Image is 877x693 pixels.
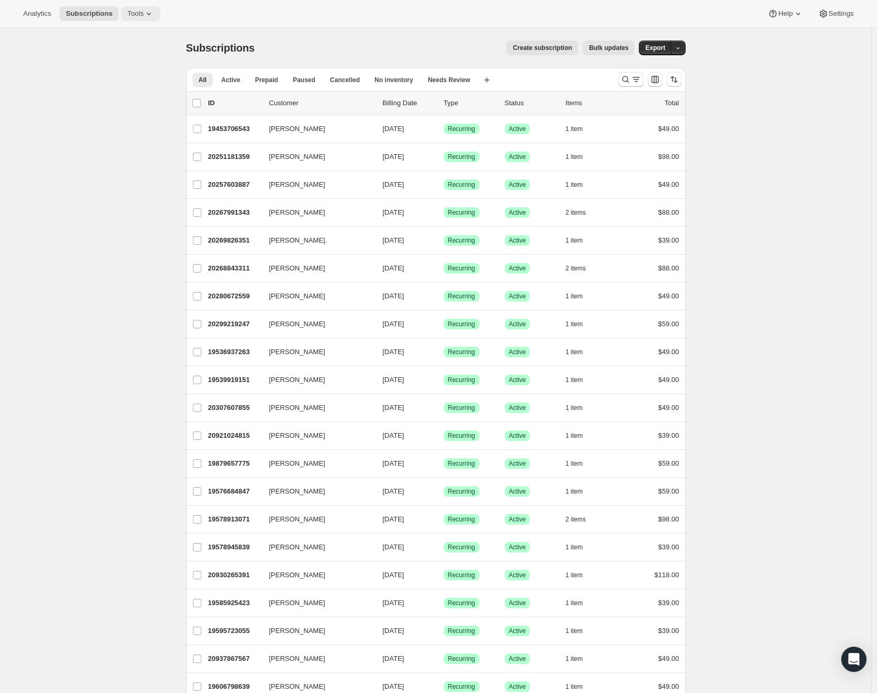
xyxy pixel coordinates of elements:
[448,348,475,356] span: Recurring
[23,9,51,18] span: Analytics
[383,682,404,690] span: [DATE]
[208,179,261,190] p: 20257603887
[269,179,325,190] span: [PERSON_NAME]
[509,599,526,607] span: Active
[509,487,526,496] span: Active
[208,540,679,555] div: 19578945839[PERSON_NAME][DATE]SuccessRecurringSuccessActive1 item$39.00
[566,149,595,164] button: 1 item
[269,430,325,441] span: [PERSON_NAME]
[658,292,679,300] span: $49.00
[448,236,475,245] span: Recurring
[566,655,583,663] span: 1 item
[448,180,475,189] span: Recurring
[208,373,679,387] div: 19539919151[PERSON_NAME][DATE]SuccessRecurringSuccessActive1 item$49.00
[263,204,368,221] button: [PERSON_NAME]
[383,599,404,607] span: [DATE]
[513,44,572,52] span: Create subscription
[566,682,583,691] span: 1 item
[263,539,368,556] button: [PERSON_NAME]
[263,595,368,611] button: [PERSON_NAME]
[208,205,679,220] div: 20267991343[PERSON_NAME][DATE]SuccessRecurringSuccessActive2 items$88.00
[509,320,526,328] span: Active
[658,627,679,635] span: $39.00
[841,647,866,672] div: Open Intercom Messenger
[208,624,679,638] div: 19595723055[PERSON_NAME][DATE]SuccessRecurringSuccessActive1 item$39.00
[208,456,679,471] div: 19879657775[PERSON_NAME][DATE]SuccessRecurringSuccessActive1 item$59.00
[509,682,526,691] span: Active
[263,344,368,360] button: [PERSON_NAME]
[778,9,792,18] span: Help
[566,431,583,440] span: 1 item
[208,149,679,164] div: 20251181359[PERSON_NAME][DATE]SuccessRecurringSuccessActive1 item$98.00
[566,153,583,161] span: 1 item
[263,148,368,165] button: [PERSON_NAME]
[208,512,679,527] div: 19578913071[PERSON_NAME][DATE]SuccessRecurringSuccessActive2 items$98.00
[269,124,325,134] span: [PERSON_NAME]
[330,76,360,84] span: Cancelled
[566,512,598,527] button: 2 items
[509,376,526,384] span: Active
[293,76,315,84] span: Paused
[208,124,261,134] p: 19453706543
[448,320,475,328] span: Recurring
[658,543,679,551] span: $39.00
[566,289,595,304] button: 1 item
[509,543,526,551] span: Active
[448,264,475,273] span: Recurring
[208,233,679,248] div: 20269826351[PERSON_NAME].[DATE]SuccessRecurringSuccessActive1 item$39.00
[448,599,475,607] span: Recurring
[829,9,854,18] span: Settings
[221,76,240,84] span: Active
[208,98,679,108] div: IDCustomerBilling DateTypeStatusItemsTotal
[269,542,325,553] span: [PERSON_NAME]
[658,682,679,690] span: $49.00
[269,570,325,580] span: [PERSON_NAME]
[448,627,475,635] span: Recurring
[17,6,57,21] button: Analytics
[448,515,475,524] span: Recurring
[383,543,404,551] span: [DATE]
[263,288,368,305] button: [PERSON_NAME]
[208,317,679,332] div: 20299219247[PERSON_NAME][DATE]SuccessRecurringSuccessActive1 item$59.00
[208,458,261,469] p: 19879657775
[566,456,595,471] button: 1 item
[383,98,435,108] p: Billing Date
[383,487,404,495] span: [DATE]
[448,459,475,468] span: Recurring
[208,626,261,636] p: 19595723055
[269,681,325,692] span: [PERSON_NAME]
[566,233,595,248] button: 1 item
[658,459,679,467] span: $59.00
[658,320,679,328] span: $59.00
[269,486,325,497] span: [PERSON_NAME]
[509,627,526,635] span: Active
[658,208,679,216] span: $88.00
[645,44,665,52] span: Export
[658,404,679,411] span: $49.00
[208,681,261,692] p: 19606798639
[566,568,595,582] button: 1 item
[383,459,404,467] span: [DATE]
[263,316,368,333] button: [PERSON_NAME]
[566,98,618,108] div: Items
[509,459,526,468] span: Active
[263,120,368,137] button: [PERSON_NAME]
[263,511,368,528] button: [PERSON_NAME]
[448,404,475,412] span: Recurring
[263,622,368,639] button: [PERSON_NAME]
[509,292,526,300] span: Active
[509,180,526,189] span: Active
[208,289,679,304] div: 20280672559[PERSON_NAME][DATE]SuccessRecurringSuccessActive1 item$49.00
[448,125,475,133] span: Recurring
[658,153,679,160] span: $98.00
[509,208,526,217] span: Active
[566,292,583,300] span: 1 item
[658,515,679,523] span: $98.00
[658,487,679,495] span: $59.00
[263,567,368,584] button: [PERSON_NAME]
[566,320,583,328] span: 1 item
[269,403,325,413] span: [PERSON_NAME]
[208,152,261,162] p: 20251181359
[618,72,644,87] button: Search and filter results
[208,375,261,385] p: 19539919151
